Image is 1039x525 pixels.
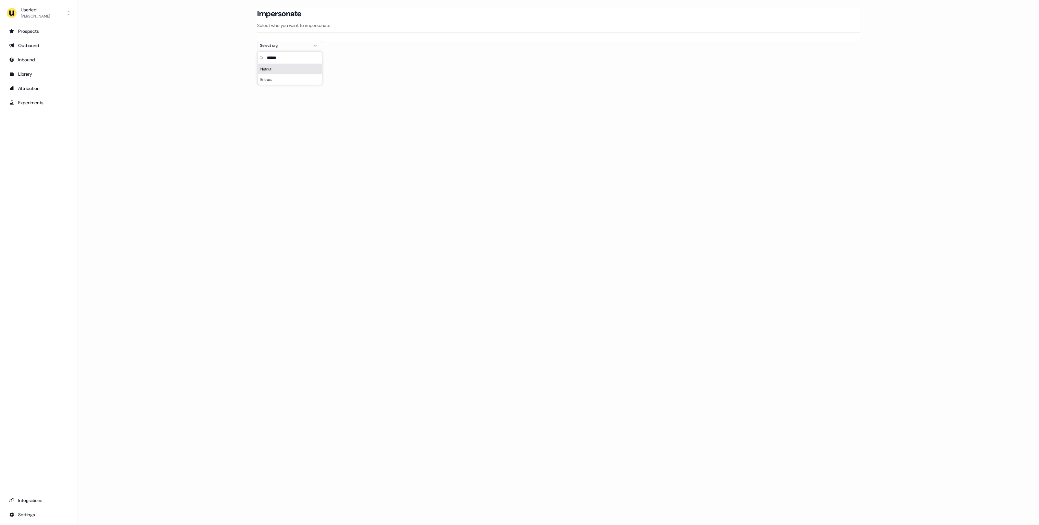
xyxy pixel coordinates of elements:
div: Userled [21,6,50,13]
div: Suggestions [258,64,322,85]
div: Entrust [258,74,322,85]
div: Inbound [9,56,69,63]
div: Outbound [9,42,69,49]
div: Experiments [9,99,69,106]
a: Go to templates [5,69,72,79]
p: Select who you want to impersonate [257,22,860,29]
div: Select org [260,42,309,49]
div: Attribution [9,85,69,92]
a: Go to attribution [5,83,72,94]
button: Userled[PERSON_NAME] [5,5,72,21]
a: Go to integrations [5,509,72,520]
div: [PERSON_NAME] [21,13,50,19]
div: Library [9,71,69,77]
div: Integrations [9,497,69,504]
a: Go to prospects [5,26,72,36]
div: Prospects [9,28,69,34]
a: Go to outbound experience [5,40,72,51]
div: Netnut [258,64,322,74]
a: Go to integrations [5,495,72,506]
button: Select org [257,41,322,50]
h3: Impersonate [257,9,302,19]
a: Go to Inbound [5,55,72,65]
div: Settings [9,511,69,518]
a: Go to experiments [5,97,72,108]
